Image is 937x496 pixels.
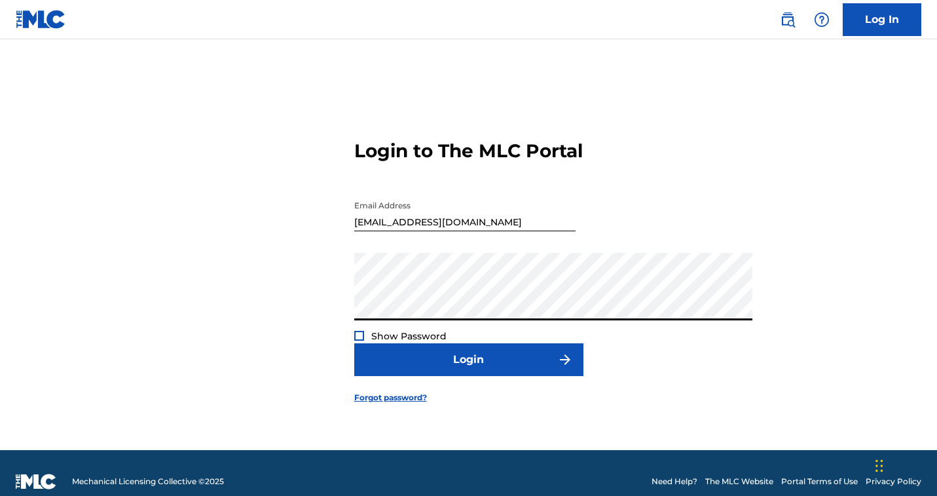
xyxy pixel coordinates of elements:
[875,446,883,486] div: Drag
[866,476,921,487] a: Privacy Policy
[16,10,66,29] img: MLC Logo
[371,330,447,342] span: Show Password
[872,433,937,496] iframe: Chat Widget
[775,7,801,33] a: Public Search
[809,7,835,33] div: Help
[354,343,583,376] button: Login
[843,3,921,36] a: Log In
[16,474,56,489] img: logo
[705,476,773,487] a: The MLC Website
[354,140,583,162] h3: Login to The MLC Portal
[72,476,224,487] span: Mechanical Licensing Collective © 2025
[781,476,858,487] a: Portal Terms of Use
[780,12,796,28] img: search
[814,12,830,28] img: help
[652,476,697,487] a: Need Help?
[557,352,573,368] img: f7272a7cc735f4ea7f67.svg
[354,392,427,404] a: Forgot password?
